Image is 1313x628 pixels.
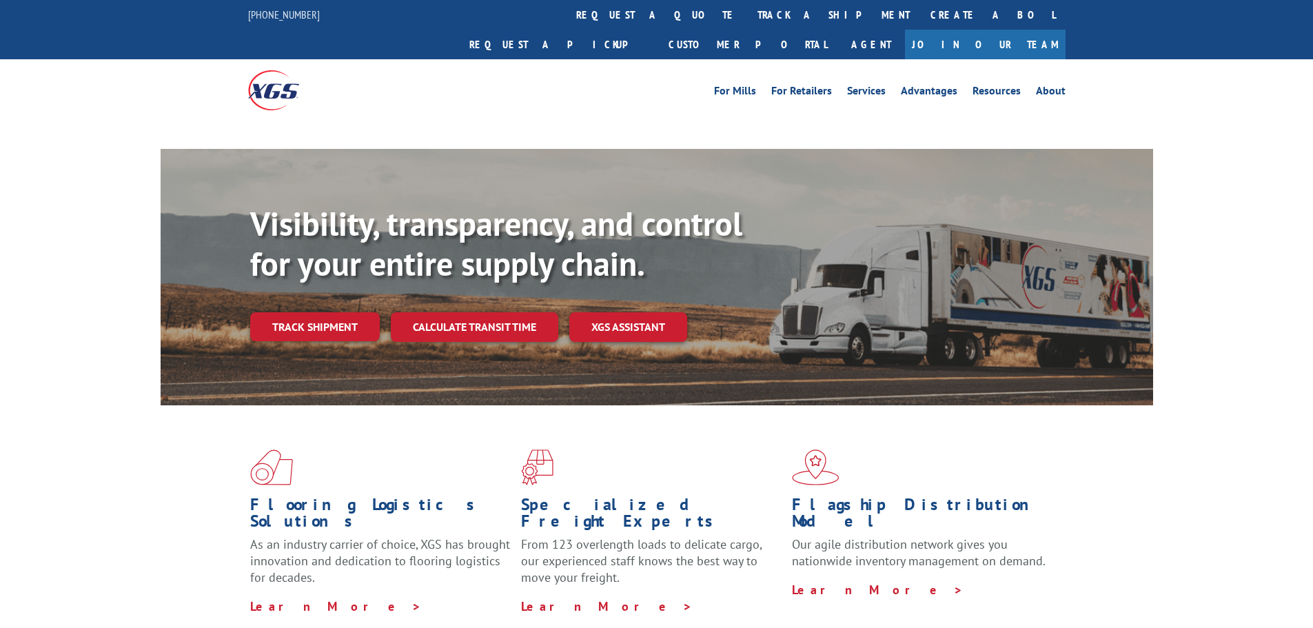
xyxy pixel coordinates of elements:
[248,8,320,21] a: [PHONE_NUMBER]
[837,30,905,59] a: Agent
[847,85,886,101] a: Services
[714,85,756,101] a: For Mills
[792,536,1046,569] span: Our agile distribution network gives you nationwide inventory management on demand.
[391,312,558,342] a: Calculate transit time
[521,598,693,614] a: Learn More >
[905,30,1066,59] a: Join Our Team
[973,85,1021,101] a: Resources
[521,449,553,485] img: xgs-icon-focused-on-flooring-red
[792,449,839,485] img: xgs-icon-flagship-distribution-model-red
[771,85,832,101] a: For Retailers
[1036,85,1066,101] a: About
[250,536,510,585] span: As an industry carrier of choice, XGS has brought innovation and dedication to flooring logistics...
[250,598,422,614] a: Learn More >
[521,496,782,536] h1: Specialized Freight Experts
[569,312,687,342] a: XGS ASSISTANT
[658,30,837,59] a: Customer Portal
[250,449,293,485] img: xgs-icon-total-supply-chain-intelligence-red
[250,312,380,341] a: Track shipment
[250,202,742,285] b: Visibility, transparency, and control for your entire supply chain.
[459,30,658,59] a: Request a pickup
[521,536,782,598] p: From 123 overlength loads to delicate cargo, our experienced staff knows the best way to move you...
[901,85,957,101] a: Advantages
[250,496,511,536] h1: Flooring Logistics Solutions
[792,496,1052,536] h1: Flagship Distribution Model
[792,582,964,598] a: Learn More >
